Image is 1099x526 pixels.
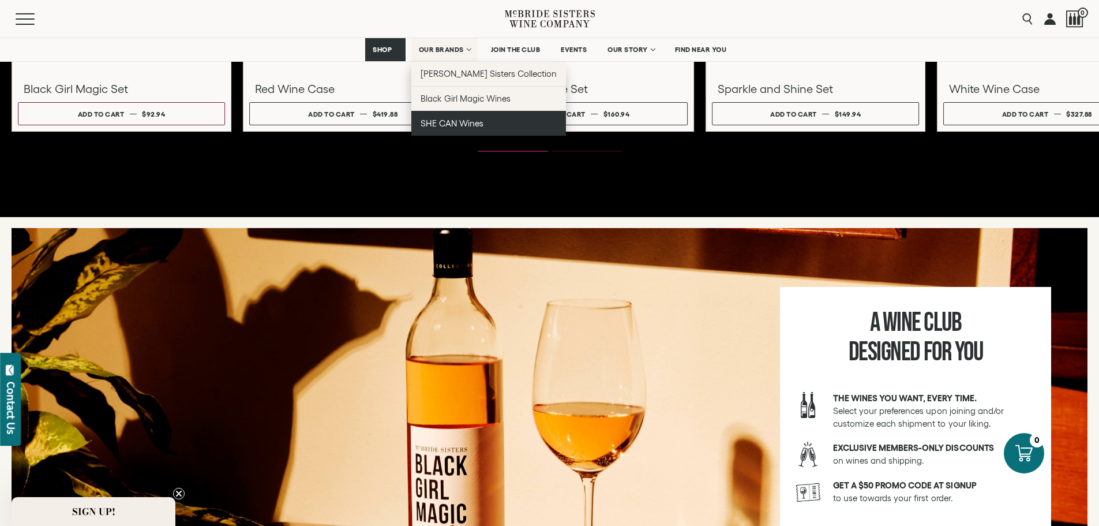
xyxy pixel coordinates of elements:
[833,393,977,403] strong: The wines you want, every time.
[78,106,125,122] div: Add to cart
[481,102,688,125] button: Add to cart $160.94
[5,382,17,434] div: Contact Us
[1066,110,1092,118] span: $327.88
[712,102,919,125] button: Add to cart $149.94
[486,81,682,96] h3: Bold and Boujie Set
[833,480,977,490] strong: GET A $50 PROMO CODE AT SIGNUP
[539,106,586,122] div: Add to cart
[249,102,456,125] button: Add to cart $419.88
[924,337,952,368] span: for
[411,86,567,111] a: Black Girl Magic Wines
[491,46,541,54] span: JOIN THE CLUB
[373,46,392,54] span: SHOP
[365,38,406,61] a: SHOP
[600,38,662,61] a: OUR STORY
[1002,106,1049,122] div: Add to cart
[16,13,57,25] button: Mobile Menu Trigger
[924,307,961,339] span: Club
[1078,8,1088,18] span: 0
[553,38,594,61] a: EVENTS
[833,392,1036,430] p: Select your preferences upon joining and/or customize each shipment to your liking.
[835,110,861,118] span: $149.94
[142,110,165,118] span: $92.94
[833,479,1036,505] p: to use towards your first order.
[421,94,511,103] span: Black Girl Magic Wines
[12,497,175,526] div: SIGN UP!Close teaser
[770,106,817,122] div: Add to cart
[718,81,913,96] h3: Sparkle and Shine Set
[411,61,567,86] a: [PERSON_NAME] Sisters Collection
[675,46,727,54] span: FIND NEAR YOU
[419,46,464,54] span: OUR BRANDS
[667,38,734,61] a: FIND NEAR YOU
[603,110,630,118] span: $160.94
[411,111,567,136] a: SHE CAN Wines
[18,102,225,125] button: Add to cart $92.94
[607,46,648,54] span: OUR STORY
[421,118,483,128] span: SHE CAN Wines
[478,151,548,152] li: Page dot 1
[72,505,115,518] span: SIGN UP!
[561,46,587,54] span: EVENTS
[255,81,451,96] h3: Red Wine Case
[411,38,478,61] a: OUR BRANDS
[308,106,355,122] div: Add to cart
[833,442,1036,467] p: on wines and shipping.
[955,337,983,368] span: You
[870,307,880,339] span: A
[833,443,994,453] strong: Exclusive members-only discounts
[1030,433,1044,447] div: 0
[883,307,921,339] span: Wine
[483,38,548,61] a: JOIN THE CLUB
[173,488,185,499] button: Close teaser
[849,337,920,368] span: Designed
[373,110,398,118] span: $419.88
[421,69,557,79] span: [PERSON_NAME] Sisters Collection
[552,151,622,152] li: Page dot 2
[24,81,219,96] h3: Black Girl Magic Set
